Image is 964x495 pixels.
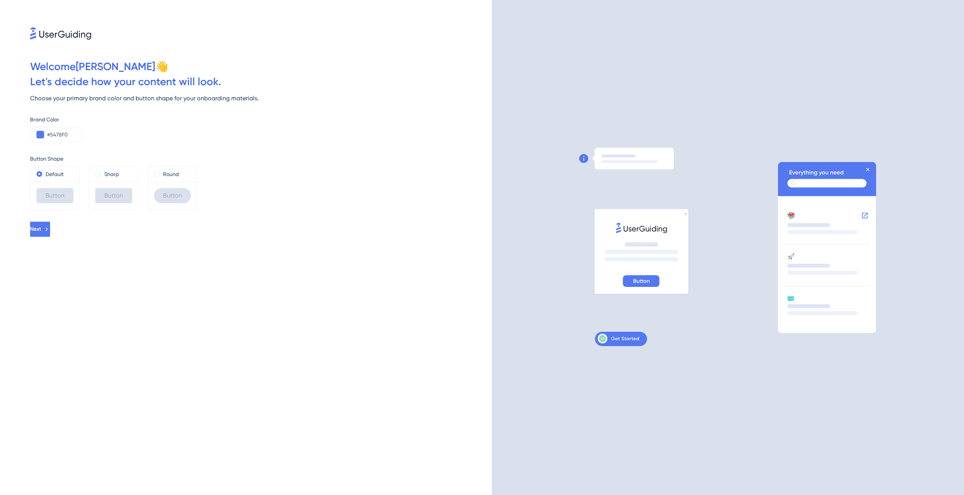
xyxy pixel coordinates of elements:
div: Choose your primary brand color and button shape for your onboarding materials. [30,94,492,103]
label: Default [46,170,64,179]
label: Sharp [104,170,119,179]
button: Next [30,222,50,237]
label: Round [163,170,179,179]
div: Brand Color [30,115,492,124]
div: Welcome [PERSON_NAME] 👋 [30,59,492,74]
div: Button [95,188,132,203]
div: Let ' s decide how your content will look. [30,74,492,89]
span: Next [30,225,41,234]
div: Button [154,188,191,203]
div: Button Shape [30,154,492,163]
div: Button [37,188,73,203]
